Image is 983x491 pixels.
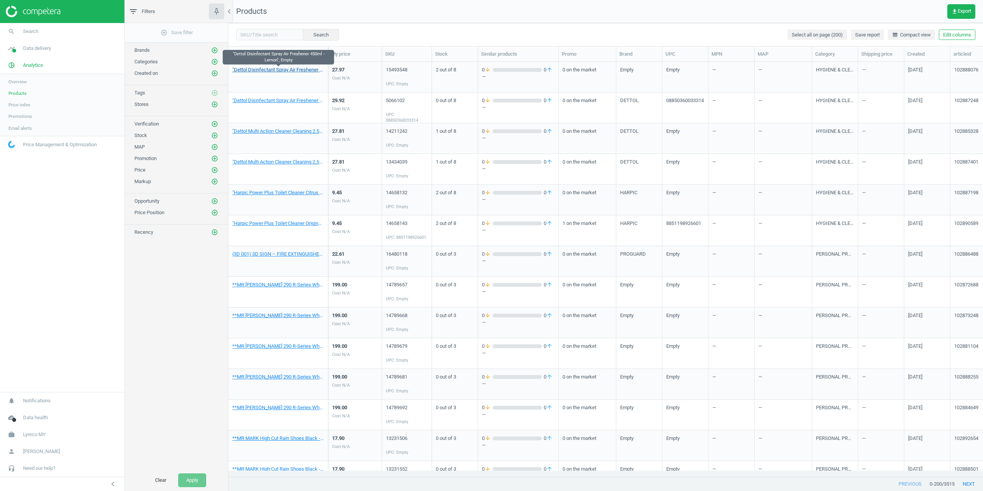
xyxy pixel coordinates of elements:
i: arrow_upward [546,159,553,165]
button: add_circle_outline [211,132,218,139]
div: 0 on the market [563,247,612,276]
div: Cost N/A [332,260,350,265]
div: [DATE] [908,251,922,276]
div: — [482,135,486,141]
div: — [712,247,750,276]
div: — [482,319,486,325]
i: add_circle_outline [211,144,218,150]
a: **MR [PERSON_NAME] 290 R-Series Wheat Lace - Size 41, Empty [232,343,324,350]
div: 22.61 [332,251,350,258]
div: — [482,104,486,110]
span: Filters [142,8,155,15]
img: wGWNvw8QSZomAAAAABJRU5ErkJggg== [8,141,15,148]
div: 0 on the market [563,339,612,368]
div: 199.00 [332,343,350,350]
div: — [712,63,750,91]
button: Edit columns [939,30,975,40]
div: — [712,124,750,153]
div: 08850360033314 [666,97,704,122]
div: MAP [758,51,809,58]
div: UPC: Empty [386,198,428,210]
span: 0 [542,251,554,258]
span: 0 [482,220,493,227]
div: Similar products [481,51,555,58]
div: — [482,227,486,233]
i: filter_list [129,7,138,16]
div: 5066102 [386,97,428,104]
div: — [712,185,750,214]
a: **MR [PERSON_NAME] 290 R-Series Wheat Lace - Size 43, Empty [232,404,324,411]
div: — [862,185,900,214]
div: Brand [619,51,659,58]
span: Categories [134,59,158,64]
i: arrow_downward [485,66,491,73]
div: Empty [666,251,680,276]
div: HYGIENE & CLEANING / AIR CARE / AIR & FABRIC FRESHENERS / AIR & FABRIC FRESHENERS [816,97,854,122]
div: DETTOL [620,128,639,153]
div: 199.00 [332,312,350,319]
button: add_circle_outline [211,228,218,236]
span: Opportunity [134,198,159,204]
div: — [862,216,900,245]
a: **MR [PERSON_NAME] 290 R-Series Wheat Lace - Size 39/40, Empty [232,312,324,319]
div: DETTOL [620,159,639,184]
span: 0 [482,281,493,288]
i: pie_chart_outlined [4,58,19,73]
div: Cost N/A [332,290,350,296]
span: Export [952,8,971,15]
div: 27.97 [332,66,350,73]
div: 1 out of 8 [436,155,474,184]
span: 0 [482,343,493,350]
div: HYGIENE & CLEANING / DETERGENTS / TOILET DETERGENTS / TOILET DETERGENTS [816,220,854,245]
div: — [758,66,808,73]
div: Promo [562,51,613,58]
div: 29.92 [332,97,350,104]
div: 0 on the market [563,155,612,184]
span: Data health [23,414,48,421]
div: 102872688 [954,281,978,306]
div: 102885328 [954,128,978,153]
div: — [712,339,750,368]
div: — [862,278,900,306]
div: 27.81 [332,128,350,135]
div: UPC: Empty [386,290,428,302]
span: Data delivery [23,45,51,52]
span: 0 [482,251,493,258]
i: headset_mic [4,461,19,476]
a: **MR [PERSON_NAME] 290 R-Series Wheat Lace - Size 42, Empty [232,374,324,380]
i: add_circle_outline [211,89,218,96]
i: arrow_downward [485,281,491,288]
i: add_circle_outline [211,229,218,236]
div: — [758,159,808,165]
div: 14658143 [386,220,428,227]
div: Empty [666,128,680,153]
div: 16480118 [386,251,428,258]
span: 0 [542,312,554,319]
span: 0 [542,66,554,73]
div: 0 out of 3 [436,339,474,368]
div: Cost N/A [332,167,350,173]
button: add_circle_outline [211,58,218,66]
i: arrow_downward [485,189,491,196]
div: — [758,189,808,196]
a: "Dettol Multi Action Cleaner Cleaning 2.5L - Lavender ", Empty [232,159,324,165]
i: arrow_downward [485,159,491,165]
div: Empty [666,189,680,214]
i: add_circle_outline [211,178,218,185]
div: [DATE] [908,312,922,337]
div: DETTOL [620,97,639,122]
div: UPC: Empty [386,137,428,148]
span: 0 [542,220,554,227]
i: arrow_downward [485,343,491,350]
div: Empty [666,66,680,91]
div: — [862,124,900,153]
button: add_circle_outline [211,69,218,77]
div: — [482,289,486,294]
span: 0 [542,189,554,196]
div: Cost N/A [332,198,350,204]
div: PROGUARD [620,251,646,276]
div: PERSONAL PROTECTION EQUIPMENT & WORKPLACE SAFETY / FOOTWEAR / SAFETY SHOES / SAFETY SHOES [816,281,854,306]
div: Cost N/A [332,75,350,81]
span: Analytics [23,62,43,69]
div: — [712,93,750,122]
